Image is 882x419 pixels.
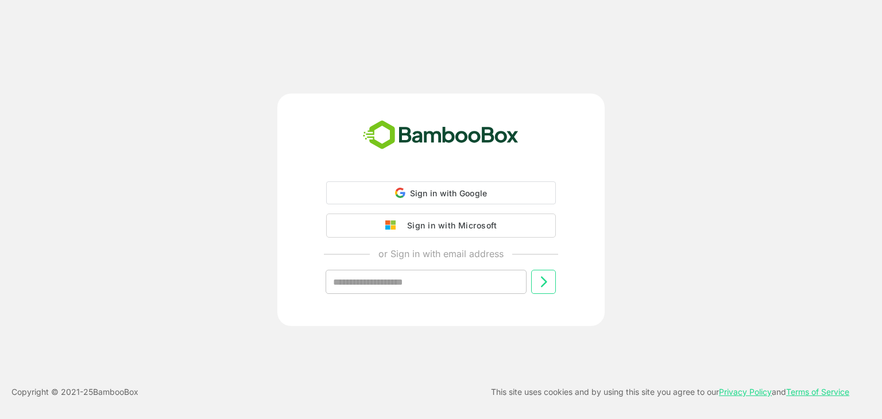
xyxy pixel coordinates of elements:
[326,214,556,238] button: Sign in with Microsoft
[491,385,849,399] p: This site uses cookies and by using this site you agree to our and
[786,387,849,397] a: Terms of Service
[385,220,401,231] img: google
[11,385,138,399] p: Copyright © 2021- 25 BambooBox
[401,218,497,233] div: Sign in with Microsoft
[378,247,504,261] p: or Sign in with email address
[410,188,488,198] span: Sign in with Google
[326,181,556,204] div: Sign in with Google
[719,387,772,397] a: Privacy Policy
[357,117,525,154] img: bamboobox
